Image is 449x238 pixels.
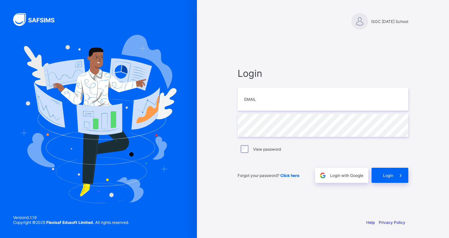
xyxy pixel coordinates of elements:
[379,220,405,225] a: Privacy Policy
[238,68,408,79] span: Login
[13,13,62,26] img: SAFSIMS Logo
[383,173,393,178] span: Login
[330,173,363,178] span: Login with Google
[13,220,129,225] span: Copyright © 2025 All rights reserved.
[20,35,177,203] img: Hero Image
[238,173,299,178] span: Forgot your password?
[371,19,408,24] span: ISGC [DATE] School
[253,147,281,152] label: View password
[13,215,129,220] span: Version 0.1.19
[46,220,94,225] strong: Flexisaf Edusoft Limited.
[366,220,375,225] a: Help
[319,172,327,179] img: google.396cfc9801f0270233282035f929180a.svg
[280,173,299,178] a: Click here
